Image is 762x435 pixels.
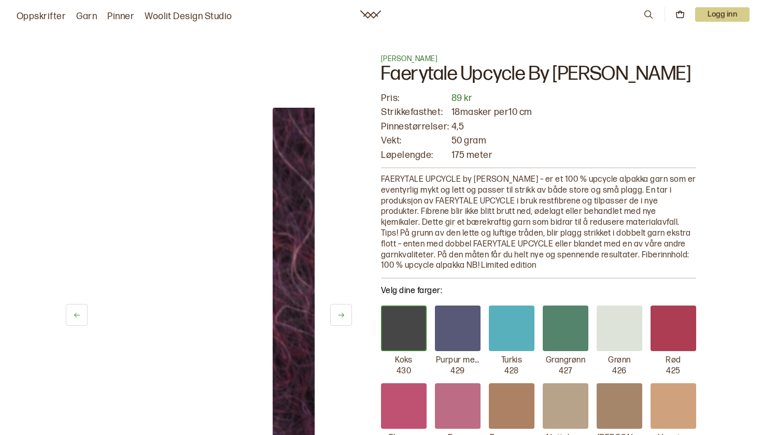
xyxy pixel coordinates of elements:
p: 4,5 [451,121,696,133]
a: Garn [76,9,97,24]
p: 428 [504,366,518,377]
span: [PERSON_NAME] [381,54,438,63]
p: Pinnestørrelser: [381,121,449,133]
p: Koks [395,355,413,366]
p: Logg inn [695,7,750,22]
p: 427 [559,366,572,377]
p: 89 kr [451,92,696,104]
p: Pris: [381,92,449,104]
p: Rød [666,355,681,366]
p: 18 masker per 10 cm [451,106,696,118]
p: Vekt: [381,135,449,147]
p: Velg dine farger: [381,285,696,297]
p: Purpur melert [436,355,479,366]
p: 425 [666,366,680,377]
button: User dropdown [695,7,750,22]
p: 50 gram [451,135,696,147]
p: Turkis [501,355,523,366]
p: FAERYTALE UPCYCLE by [PERSON_NAME] – er et 100 % upcycle alpakka garn som er eventyrlig mykt og l... [381,175,696,271]
a: Woolit [360,10,381,19]
p: 429 [450,366,464,377]
p: 430 [397,366,411,377]
p: Grønn [608,355,630,366]
p: Løpelengde: [381,149,449,161]
a: Pinner [107,9,134,24]
p: 175 meter [451,149,696,161]
h1: Faerytale Upcycle By [PERSON_NAME] [381,64,696,92]
p: Grangrønn [546,355,585,366]
a: Oppskrifter [17,9,66,24]
a: Woolit Design Studio [145,9,232,24]
p: 426 [612,366,626,377]
p: Strikkefasthet: [381,106,449,118]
